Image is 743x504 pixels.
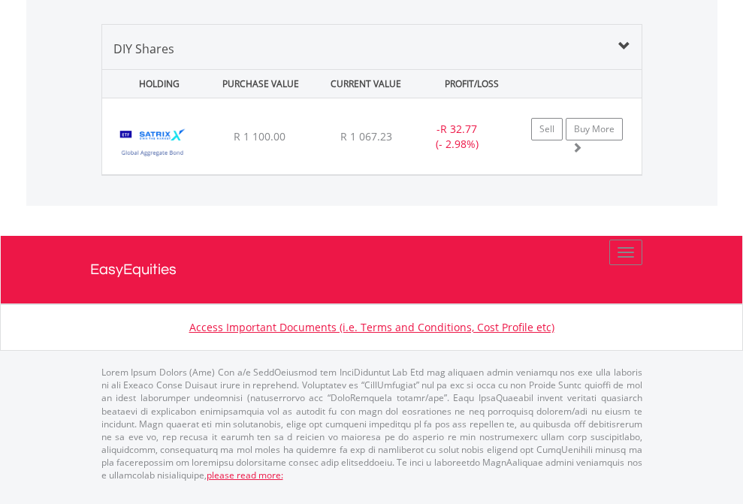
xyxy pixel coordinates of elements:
[410,122,504,152] div: - (- 2.98%)
[90,236,654,303] a: EasyEquities
[234,129,285,143] span: R 1 100.00
[210,70,312,98] div: PURCHASE VALUE
[113,41,174,57] span: DIY Shares
[110,117,196,171] img: EQU.ZA.STXGBD.png
[104,70,206,98] div: HOLDING
[531,118,563,140] a: Sell
[315,70,417,98] div: CURRENT VALUE
[421,70,523,98] div: PROFIT/LOSS
[566,118,623,140] a: Buy More
[340,129,392,143] span: R 1 067.23
[189,320,554,334] a: Access Important Documents (i.e. Terms and Conditions, Cost Profile etc)
[207,469,283,481] a: please read more:
[101,366,642,481] p: Lorem Ipsum Dolors (Ame) Con a/e SeddOeiusmod tem InciDiduntut Lab Etd mag aliquaen admin veniamq...
[440,122,477,136] span: R 32.77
